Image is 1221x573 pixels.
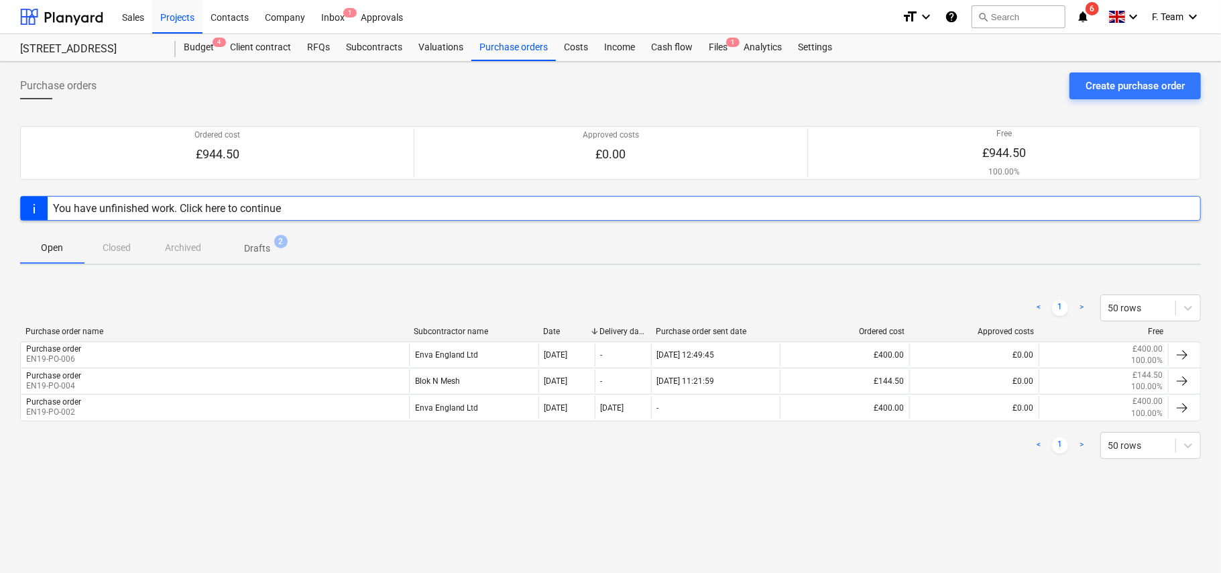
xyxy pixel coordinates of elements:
[657,350,715,360] div: [DATE] 12:49:45
[26,354,81,365] p: EN19-PO-006
[780,370,909,393] div: £144.50
[471,34,556,61] a: Purchase orders
[409,396,538,419] div: Enva England Ltd
[601,403,624,413] div: [DATE]
[1132,344,1163,355] p: £400.00
[1132,370,1163,381] p: £144.50
[338,34,410,61] a: Subcontracts
[544,350,568,360] div: [DATE]
[409,370,538,393] div: Blok N Mesh
[918,9,934,25] i: keyboard_arrow_down
[780,344,909,366] div: £400.00
[299,34,338,61] a: RFQs
[601,376,603,386] div: -
[1125,9,1141,25] i: keyboard_arrow_down
[736,34,790,61] a: Analytics
[1073,300,1090,316] a: Next page
[409,344,538,366] div: Enva England Ltd
[600,327,646,336] div: Delivery date
[194,129,240,141] p: Ordered cost
[1076,9,1090,25] i: notifications
[909,370,1039,393] div: £0.00
[1131,355,1163,366] p: 100.00%
[26,371,81,380] div: Purchase order
[657,376,715,386] div: [DATE] 11:21:59
[583,129,639,141] p: Approved costs
[1069,72,1201,99] button: Create purchase order
[1045,327,1163,336] div: Free
[176,34,222,61] a: Budget4
[945,9,958,25] i: Knowledge base
[36,241,68,255] p: Open
[194,146,240,162] p: £944.50
[414,327,532,336] div: Subcontractor name
[26,397,81,407] div: Purchase order
[556,34,596,61] a: Costs
[1086,2,1099,15] span: 6
[643,34,701,61] a: Cash flow
[701,34,736,61] div: Files
[1131,408,1163,419] p: 100.00%
[26,380,81,392] p: EN19-PO-004
[176,34,222,61] div: Budget
[544,376,568,386] div: [DATE]
[1132,396,1163,407] p: £400.00
[544,327,589,336] div: Date
[213,38,226,47] span: 4
[909,396,1039,419] div: £0.00
[26,407,81,418] p: EN19-PO-002
[544,403,568,413] div: [DATE]
[1131,381,1163,393] p: 100.00%
[982,128,1026,140] p: Free
[410,34,471,61] a: Valuations
[982,145,1026,161] p: £944.50
[1073,437,1090,454] a: Next page
[780,396,909,419] div: £400.00
[53,202,281,215] div: You have unfinished work. Click here to continue
[726,38,740,47] span: 1
[596,34,643,61] a: Income
[1086,77,1185,95] div: Create purchase order
[26,344,81,354] div: Purchase order
[790,34,840,61] a: Settings
[20,78,97,94] span: Purchase orders
[786,327,905,336] div: Ordered cost
[657,403,659,413] div: -
[1031,437,1047,454] a: Previous page
[1031,300,1047,316] a: Previous page
[982,166,1026,178] p: 100.00%
[244,242,270,256] p: Drafts
[902,9,918,25] i: format_size
[601,350,603,360] div: -
[701,34,736,61] a: Files1
[343,8,357,17] span: 1
[909,344,1039,366] div: £0.00
[1185,9,1201,25] i: keyboard_arrow_down
[1052,300,1068,316] a: Page 1 is your current page
[222,34,299,61] a: Client contract
[972,5,1065,28] button: Search
[1152,11,1183,22] span: F. Team
[583,146,639,162] p: £0.00
[656,327,775,336] div: Purchase order sent date
[978,11,988,22] span: search
[20,42,160,56] div: [STREET_ADDRESS]
[1052,437,1068,454] a: Page 1 is your current page
[25,327,403,336] div: Purchase order name
[274,235,288,248] span: 2
[915,327,1034,336] div: Approved costs
[1154,509,1221,573] iframe: Chat Widget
